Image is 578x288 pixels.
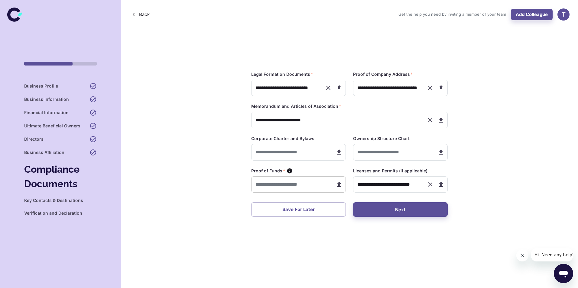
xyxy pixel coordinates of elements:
[353,71,413,77] label: Proof of Company Address
[554,264,573,283] iframe: Button to launch messaging window
[24,83,58,89] h6: Business Profile
[4,4,44,9] span: Hi. Need any help?
[353,168,427,174] label: Licenses and Permits (if applicable)
[251,202,346,217] button: Save for Later
[511,9,553,20] button: Add Colleague
[24,210,82,216] h6: Verification and Declaration
[24,149,64,156] h6: Business Affiliation
[24,96,69,103] h6: Business Information
[557,8,570,21] button: T
[353,136,410,142] label: Ownership Structure Chart
[251,103,341,109] label: Memorandum and Articles of Association
[129,9,152,20] button: Back
[24,197,83,204] h6: Key Contacts & Destinations
[353,202,448,217] button: Next
[398,11,506,18] span: Get the help you need by inviting a member of your team
[251,136,314,142] label: Corporate Charter and Bylaws
[24,123,80,129] h6: Ultimate Beneficial Owners
[516,249,528,261] iframe: Close message
[24,109,69,116] h6: Financial Information
[251,168,285,174] label: Proof of Funds
[251,71,313,77] label: Legal Formation Documents
[24,162,97,191] h4: Compliance Documents
[24,136,44,142] h6: Directors
[531,248,573,261] iframe: Message from company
